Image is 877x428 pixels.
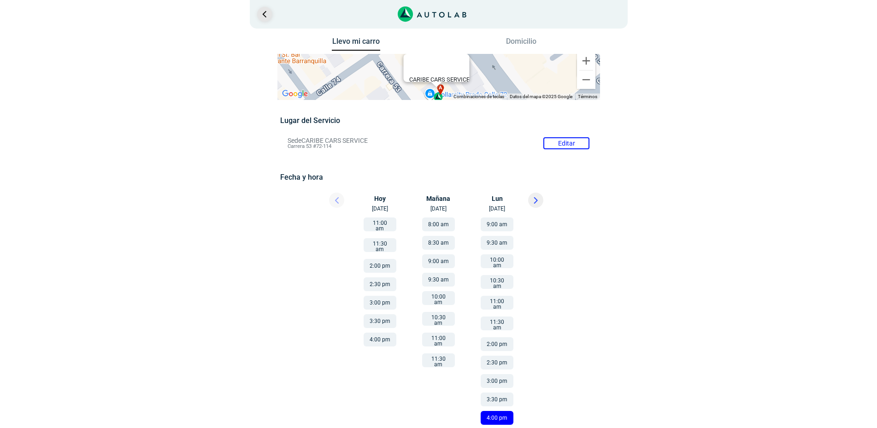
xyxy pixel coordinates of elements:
[481,356,513,369] button: 2:30 pm
[481,275,513,289] button: 10:30 am
[497,37,545,50] button: Domicilio
[398,9,466,18] a: Link al sitio de autolab
[364,238,396,252] button: 11:30 am
[481,411,513,425] button: 4:00 pm
[481,374,513,388] button: 3:00 pm
[332,37,380,51] button: Llevo mi carro
[453,94,504,100] button: Combinaciones de teclas
[409,76,469,83] b: CARIBE CARS SERVICE
[364,333,396,346] button: 4:00 pm
[481,337,513,351] button: 2:00 pm
[481,254,513,268] button: 10:00 am
[422,291,455,305] button: 10:00 am
[280,116,597,125] h5: Lugar del Servicio
[364,296,396,310] button: 3:00 pm
[422,312,455,326] button: 10:30 am
[577,52,595,70] button: Ampliar
[364,314,396,328] button: 3:30 pm
[578,94,597,99] a: Términos (se abre en una nueva pestaña)
[481,236,513,250] button: 9:30 am
[364,259,396,273] button: 2:00 pm
[364,217,396,231] button: 11:00 am
[422,217,455,231] button: 8:00 am
[422,254,455,268] button: 9:00 am
[481,317,513,330] button: 11:30 am
[364,277,396,291] button: 2:30 pm
[280,173,597,182] h5: Fecha y hora
[481,217,513,231] button: 9:00 am
[481,296,513,310] button: 11:00 am
[439,84,442,92] span: a
[422,273,455,287] button: 9:30 am
[510,94,572,99] span: Datos del mapa ©2025 Google
[280,88,310,100] a: Abre esta zona en Google Maps (se abre en una nueva ventana)
[257,7,272,22] a: Ir al paso anterior
[449,52,471,74] button: Cerrar
[422,333,455,346] button: 11:00 am
[422,353,455,367] button: 11:30 am
[577,70,595,89] button: Reducir
[422,236,455,250] button: 8:30 am
[409,76,469,90] div: Carrera 53 #72-114
[280,88,310,100] img: Google
[481,393,513,406] button: 3:30 pm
